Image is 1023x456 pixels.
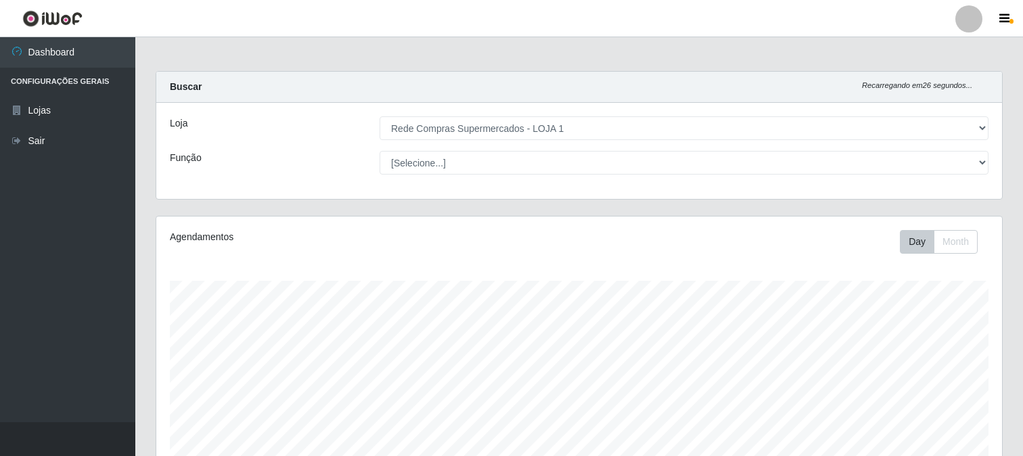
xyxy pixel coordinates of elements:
img: CoreUI Logo [22,10,83,27]
div: Toolbar with button groups [900,230,988,254]
i: Recarregando em 26 segundos... [862,81,972,89]
label: Loja [170,116,187,131]
div: First group [900,230,978,254]
button: Month [934,230,978,254]
button: Day [900,230,934,254]
div: Agendamentos [170,230,499,244]
label: Função [170,151,202,165]
strong: Buscar [170,81,202,92]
